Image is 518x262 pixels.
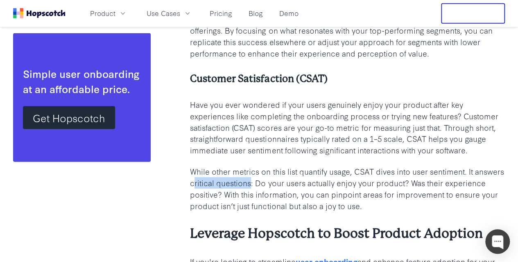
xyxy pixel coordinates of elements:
[441,3,505,24] button: Free Trial
[190,166,505,212] p: While other metrics on this list quantify usage, CSAT dives into user sentiment. It answers criti...
[190,225,505,243] h3: Leverage Hopscotch to Boost Product Adoption
[23,66,141,96] div: Simple user onboarding at an affordable price.
[190,72,505,86] h4: Customer Satisfaction (CSAT)
[85,7,132,20] button: Product
[147,8,180,18] span: Use Cases
[23,106,115,129] a: Get Hopscotch
[206,7,235,20] a: Pricing
[190,99,505,156] p: Have you ever wondered if your users genuinely enjoy your product after key experiences like comp...
[276,7,302,20] a: Demo
[245,7,266,20] a: Blog
[13,8,66,18] a: Home
[90,8,115,18] span: Product
[142,7,197,20] button: Use Cases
